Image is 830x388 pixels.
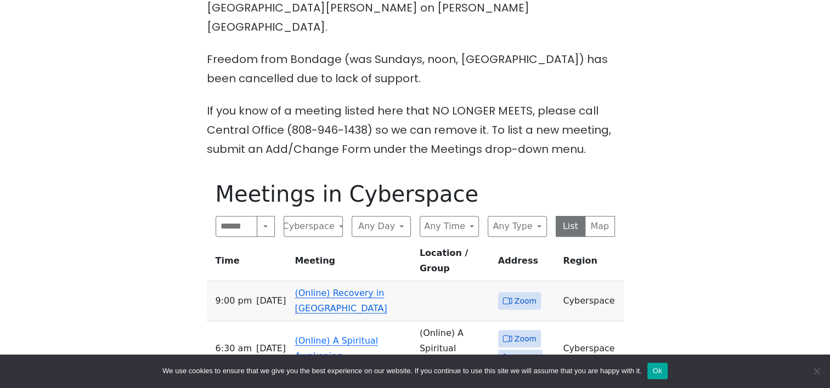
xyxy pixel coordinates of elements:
[295,288,387,313] a: (Online) Recovery in [GEOGRAPHIC_DATA]
[216,216,258,237] input: Search
[284,216,343,237] button: Cyberspace
[558,321,623,376] td: Cyberspace
[494,246,559,281] th: Address
[290,246,415,281] th: Meeting
[216,293,252,309] span: 9:00 PM
[256,341,286,356] span: [DATE]
[515,332,537,346] span: Zoom
[420,216,479,237] button: Any Time
[415,246,494,281] th: Location / Group
[216,181,615,207] h1: Meetings in Cyberspace
[207,246,291,281] th: Time
[488,216,547,237] button: Any Type
[295,335,378,361] a: (Online) A Spiritual Awakening
[558,281,623,321] td: Cyberspace
[515,352,538,366] span: Phone
[256,293,286,309] span: [DATE]
[207,101,624,159] p: If you know of a meeting listed here that NO LONGER MEETS, please call Central Office (808-946-14...
[515,294,537,308] span: Zoom
[162,366,641,376] span: We use cookies to ensure that we give you the best experience on our website. If you continue to ...
[811,366,822,376] span: No
[556,216,586,237] button: List
[352,216,411,237] button: Any Day
[585,216,615,237] button: Map
[257,216,274,237] button: Search
[415,321,494,376] td: (Online) A Spiritual Awakening
[216,341,252,356] span: 6:30 AM
[647,363,668,379] button: Ok
[207,50,624,88] p: Freedom from Bondage (was Sundays, noon, [GEOGRAPHIC_DATA]) has been cancelled due to lack of sup...
[558,246,623,281] th: Region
